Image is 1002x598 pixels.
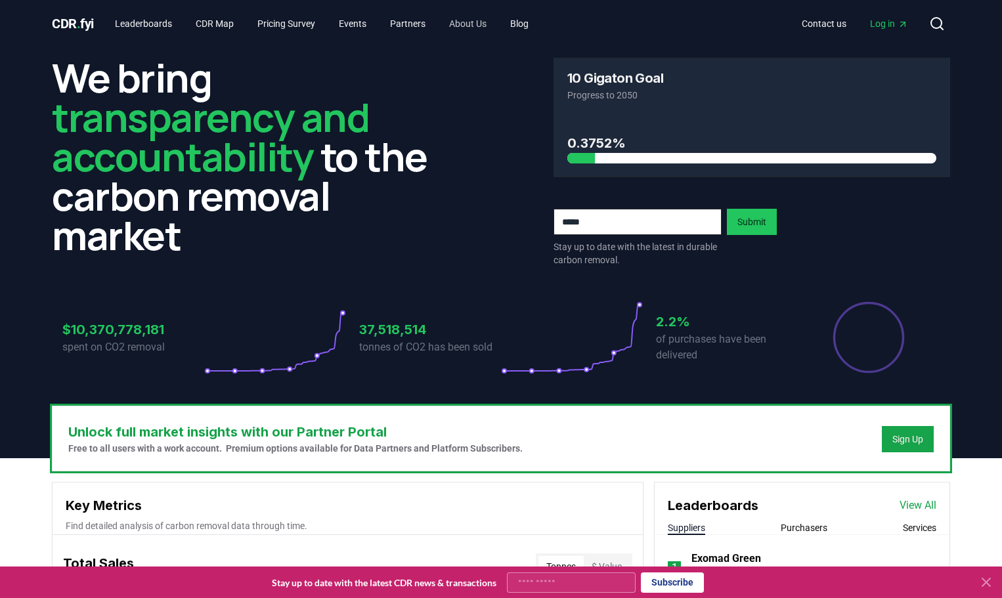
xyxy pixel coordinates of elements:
a: Pricing Survey [247,12,326,35]
span: . [77,16,81,32]
h3: 10 Gigaton Goal [567,72,663,85]
a: Partners [380,12,436,35]
p: tonnes of CO2 has been sold [359,339,501,355]
button: Tonnes [538,556,584,577]
h3: Key Metrics [66,496,630,515]
p: spent on CO2 removal [62,339,204,355]
button: Purchasers [781,521,827,534]
a: Events [328,12,377,35]
p: of purchases have been delivered [656,331,798,363]
nav: Main [791,12,919,35]
p: 1 [672,560,678,576]
h3: 0.3752% [567,133,936,153]
a: Leaderboards [104,12,183,35]
p: Find detailed analysis of carbon removal data through time. [66,519,630,532]
a: About Us [439,12,497,35]
h3: Total Sales [63,553,134,580]
a: CDR.fyi [52,14,94,33]
button: Sign Up [882,426,934,452]
span: Log in [870,17,908,30]
a: View All [900,498,936,513]
h3: $10,370,778,181 [62,320,204,339]
span: transparency and accountability [52,90,369,183]
p: Stay up to date with the latest in durable carbon removal. [554,240,722,267]
a: Log in [860,12,919,35]
a: Blog [500,12,539,35]
h3: 2.2% [656,312,798,331]
h3: Leaderboards [668,496,758,515]
nav: Main [104,12,539,35]
button: Services [903,521,936,534]
a: CDR Map [185,12,244,35]
a: Exomad Green [691,551,761,566]
a: Contact us [791,12,857,35]
h3: Unlock full market insights with our Partner Portal [68,422,523,442]
p: Free to all users with a work account. Premium options available for Data Partners and Platform S... [68,442,523,455]
button: Suppliers [668,521,705,534]
h3: 37,518,514 [359,320,501,339]
h2: We bring to the carbon removal market [52,58,448,255]
span: CDR fyi [52,16,94,32]
div: Percentage of sales delivered [832,301,905,374]
p: Progress to 2050 [567,89,936,102]
button: $ Value [584,556,630,577]
button: Submit [727,209,777,235]
a: Sign Up [892,433,923,446]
